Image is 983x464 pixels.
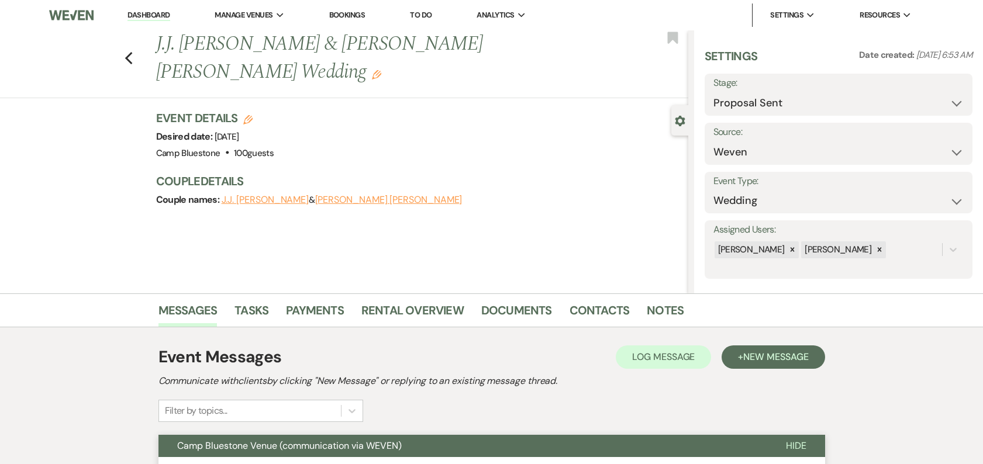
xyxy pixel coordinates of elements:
button: [PERSON_NAME] [PERSON_NAME] [315,195,463,205]
h3: Event Details [156,110,274,126]
button: Log Message [616,345,711,369]
button: J.J. [PERSON_NAME] [222,195,309,205]
a: Notes [647,301,684,327]
span: Resources [860,9,900,21]
a: Tasks [234,301,268,327]
span: Manage Venues [215,9,273,21]
span: Date created: [859,49,916,61]
button: Edit [372,69,381,79]
a: Payments [286,301,344,327]
a: Bookings [329,10,365,20]
label: Stage: [713,75,964,92]
a: To Do [410,10,432,20]
a: Messages [158,301,218,327]
a: Contacts [570,301,630,327]
h1: Event Messages [158,345,282,369]
label: Event Type: [713,173,964,190]
button: Close lead details [675,115,685,126]
span: 100 guests [234,147,274,159]
h3: Couple Details [156,173,677,189]
a: Rental Overview [361,301,464,327]
span: Couple names: [156,193,222,206]
span: [DATE] 6:53 AM [916,49,972,61]
h1: J.J. [PERSON_NAME] & [PERSON_NAME] [PERSON_NAME] Wedding [156,30,577,86]
div: Filter by topics... [165,404,227,418]
label: Assigned Users: [713,221,964,238]
div: [PERSON_NAME] [801,241,873,258]
a: Dashboard [127,10,170,21]
span: Log Message [632,351,695,363]
span: Hide [786,439,806,452]
span: & [222,194,463,206]
button: Camp Bluestone Venue (communication via WEVEN) [158,435,767,457]
h2: Communicate with clients by clicking "New Message" or replying to an existing message thread. [158,374,825,388]
div: [PERSON_NAME] [715,241,787,258]
span: Settings [770,9,803,21]
h3: Settings [705,48,758,74]
span: New Message [743,351,808,363]
span: [DATE] [215,131,239,143]
span: Desired date: [156,130,215,143]
img: Weven Logo [49,3,94,27]
span: Camp Bluestone Venue (communication via WEVEN) [177,439,402,452]
label: Source: [713,124,964,141]
span: Analytics [477,9,514,21]
button: +New Message [722,345,825,369]
span: Camp Bluestone [156,147,220,159]
button: Hide [767,435,825,457]
a: Documents [481,301,552,327]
